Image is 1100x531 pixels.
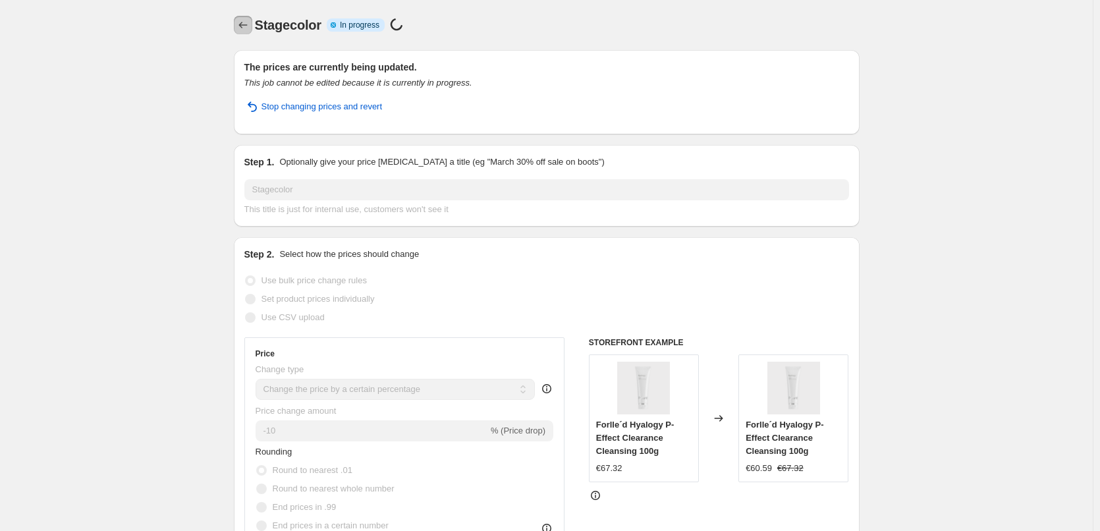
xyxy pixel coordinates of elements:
[244,179,849,200] input: 30% off holiday sale
[256,406,337,416] span: Price change amount
[273,502,337,512] span: End prices in .99
[255,18,321,32] span: Stagecolor
[279,248,419,261] p: Select how the prices should change
[261,294,375,304] span: Set product prices individually
[491,426,545,435] span: % (Price drop)
[596,420,674,456] span: Forlle´d Hyalogy P-Effect Clearance Cleansing 100g
[244,155,275,169] h2: Step 1.
[279,155,604,169] p: Optionally give your price [MEDICAL_DATA] a title (eg "March 30% off sale on boots")
[273,465,352,475] span: Round to nearest .01
[589,337,849,348] h6: STOREFRONT EXAMPLE
[596,463,622,473] span: €67.32
[261,312,325,322] span: Use CSV upload
[256,447,292,457] span: Rounding
[261,275,367,285] span: Use bulk price change rules
[236,96,391,117] button: Stop changing prices and revert
[244,248,275,261] h2: Step 2.
[234,16,252,34] button: Price change jobs
[256,364,304,374] span: Change type
[256,420,488,441] input: -15
[273,520,389,530] span: End prices in a certain number
[777,463,804,473] span: €67.32
[746,420,823,456] span: Forlle´d Hyalogy P-Effect Clearance Cleansing 100g
[340,20,379,30] span: In progress
[746,463,772,473] span: €60.59
[244,204,449,214] span: This title is just for internal use, customers won't see it
[244,61,849,74] h2: The prices are currently being updated.
[273,484,395,493] span: Round to nearest whole number
[256,349,275,359] h3: Price
[540,382,553,395] div: help
[767,362,820,414] img: forlled-hyalogy-p-effect-clearance-cleansing-100g-253499_80x.png
[261,100,383,113] span: Stop changing prices and revert
[617,362,670,414] img: forlled-hyalogy-p-effect-clearance-cleansing-100g-253499_80x.png
[244,78,472,88] i: This job cannot be edited because it is currently in progress.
